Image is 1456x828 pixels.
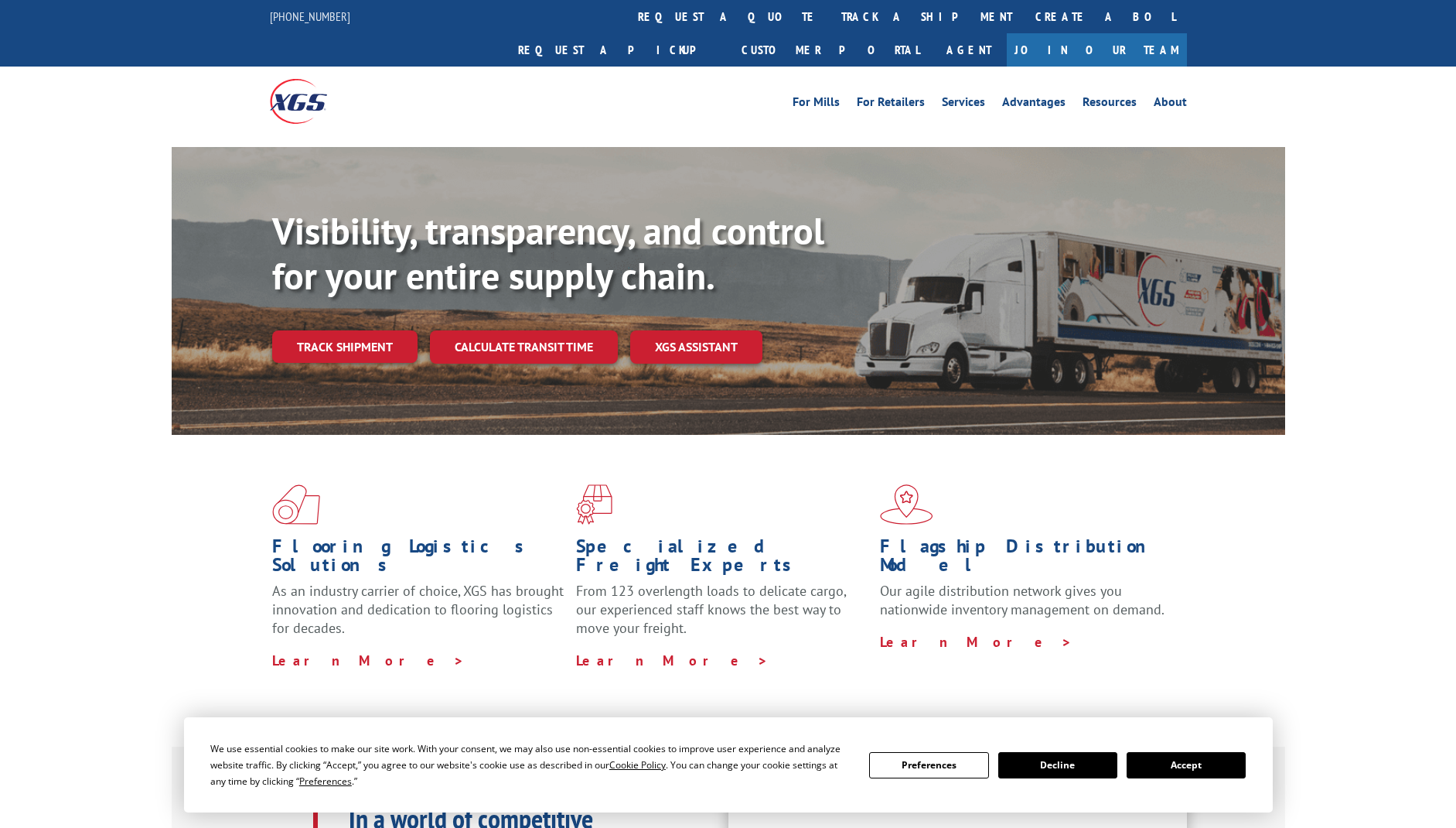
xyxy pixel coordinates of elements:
a: XGS ASSISTANT [630,330,762,364]
a: Agent [931,33,1007,67]
a: Learn More > [880,633,1072,651]
a: [PHONE_NUMBER] [270,9,350,24]
p: From 123 overlength loads to delicate cargo, our experienced staff knows the best way to move you... [576,582,868,651]
img: xgs-icon-flagship-distribution-model-red [880,484,933,525]
span: As an industry carrier of choice, XGS has brought innovation and dedication to flooring logistics... [272,582,564,637]
a: Services [942,96,985,113]
a: Join Our Team [1007,33,1187,67]
b: Visibility, transparency, and control for your entire supply chain. [272,207,824,299]
a: Learn More > [576,652,769,669]
span: Preferences [299,775,352,788]
a: For Retailers [857,96,925,113]
button: Accept [1127,752,1246,778]
button: Decline [998,752,1117,778]
h1: Flooring Logistics Solutions [272,537,564,582]
img: xgs-icon-focused-on-flooring-red [576,484,612,525]
img: xgs-icon-total-supply-chain-intelligence-red [272,484,320,525]
a: Request a pickup [506,33,730,67]
div: We use essential cookies to make our site work. With your consent, we may also use non-essential ... [210,741,851,789]
a: Calculate transit time [430,330,618,364]
a: Advantages [1002,96,1066,113]
a: Customer Portal [730,33,931,67]
span: Our agile distribution network gives you nationwide inventory management on demand. [880,582,1164,618]
a: About [1154,96,1187,113]
div: Cookie Consent Prompt [184,717,1273,813]
span: Cookie Policy [609,758,666,772]
a: Learn More > [272,652,465,669]
a: Resources [1083,96,1137,113]
button: Preferences [869,752,988,778]
a: For Mills [793,96,840,113]
h1: Flagship Distribution Model [880,537,1172,582]
a: Track shipment [272,330,418,363]
h1: Specialized Freight Experts [576,537,868,582]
